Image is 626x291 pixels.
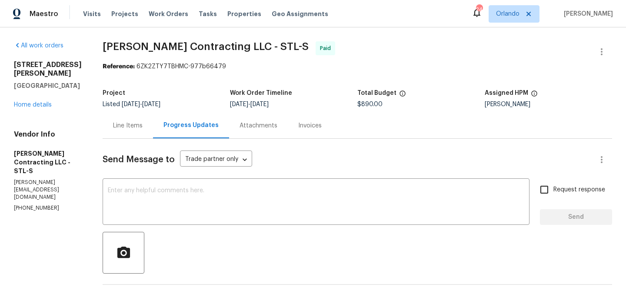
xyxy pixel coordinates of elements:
[230,90,292,96] h5: Work Order Timeline
[149,10,188,18] span: Work Orders
[553,185,605,194] span: Request response
[485,101,612,107] div: [PERSON_NAME]
[240,121,277,130] div: Attachments
[227,10,261,18] span: Properties
[122,101,160,107] span: -
[496,10,519,18] span: Orlando
[163,121,219,130] div: Progress Updates
[103,155,175,164] span: Send Message to
[357,90,396,96] h5: Total Budget
[103,62,612,71] div: 6ZK2ZTY7TBHMC-977b66479
[14,81,82,90] h5: [GEOGRAPHIC_DATA]
[122,101,140,107] span: [DATE]
[298,121,322,130] div: Invoices
[83,10,101,18] span: Visits
[199,11,217,17] span: Tasks
[357,101,383,107] span: $890.00
[399,90,406,101] span: The total cost of line items that have been proposed by Opendoor. This sum includes line items th...
[320,44,334,53] span: Paid
[180,153,252,167] div: Trade partner only
[14,179,82,201] p: [PERSON_NAME][EMAIL_ADDRESS][DOMAIN_NAME]
[14,149,82,175] h5: [PERSON_NAME] Contracting LLC - STL-S
[476,5,482,14] div: 24
[230,101,248,107] span: [DATE]
[14,43,63,49] a: All work orders
[272,10,328,18] span: Geo Assignments
[14,102,52,108] a: Home details
[103,41,309,52] span: [PERSON_NAME] Contracting LLC - STL-S
[14,204,82,212] p: [PHONE_NUMBER]
[30,10,58,18] span: Maestro
[560,10,613,18] span: [PERSON_NAME]
[485,90,528,96] h5: Assigned HPM
[111,10,138,18] span: Projects
[14,60,82,78] h2: [STREET_ADDRESS][PERSON_NAME]
[113,121,143,130] div: Line Items
[103,101,160,107] span: Listed
[103,64,135,70] b: Reference:
[103,90,125,96] h5: Project
[14,130,82,139] h4: Vendor Info
[142,101,160,107] span: [DATE]
[250,101,269,107] span: [DATE]
[531,90,538,101] span: The hpm assigned to this work order.
[230,101,269,107] span: -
